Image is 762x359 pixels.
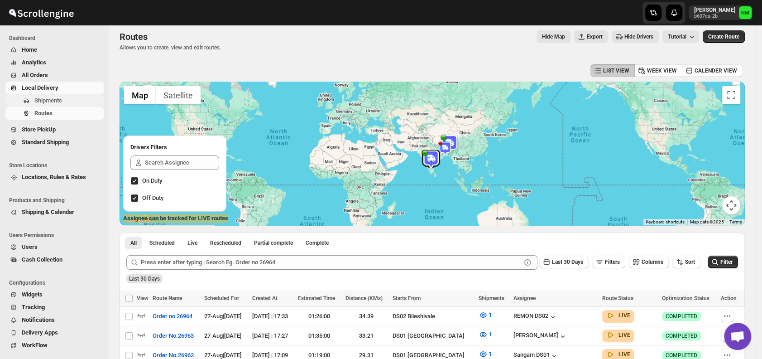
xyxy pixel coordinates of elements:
[393,331,473,340] div: DS01 [GEOGRAPHIC_DATA]
[298,331,340,340] div: 01:35:00
[722,86,740,104] button: Toggle fullscreen view
[153,295,182,301] span: Route Name
[130,239,137,247] span: All
[708,256,738,268] button: Filter
[539,256,589,268] button: Last 30 Days
[662,30,699,43] button: Tutorial
[587,33,603,40] span: Export
[592,256,625,268] button: Filters
[9,34,104,42] span: Dashboard
[393,312,473,321] div: DS02 Bileshivale
[473,308,497,322] button: 1
[473,327,497,342] button: 1
[141,255,521,270] input: Press enter after typing | Search Eg. Order no 26964
[153,331,194,340] span: Order No.26963
[606,350,630,359] button: LIVE
[142,177,162,184] span: On Duty
[9,197,104,204] span: Products and Shipping
[574,30,608,43] button: Export
[513,332,567,341] button: [PERSON_NAME]
[153,312,192,321] span: Order no 26964
[22,59,46,66] span: Analytics
[5,314,104,326] button: Notifications
[5,326,104,339] button: Delivery Apps
[5,107,104,120] button: Routes
[708,33,739,40] span: Create Route
[22,139,69,146] span: Standard Shipping
[724,323,751,350] a: Open chat
[5,56,104,69] button: Analytics
[646,219,685,225] button: Keyboard shortcuts
[252,331,292,340] div: [DATE] | 17:27
[666,313,697,320] span: COMPLETED
[739,6,752,19] span: Narjit Magar
[5,301,104,314] button: Tracking
[145,155,219,170] input: Search Assignee
[590,64,635,77] button: LIST VIEW
[606,311,630,320] button: LIVE
[672,256,700,268] button: Sort
[694,14,735,19] p: b607ea-2b
[513,295,536,301] span: Assignee
[22,72,48,78] span: All Orders
[685,259,695,265] span: Sort
[9,279,104,286] span: Configurations
[345,312,388,321] div: 34.39
[721,295,737,301] span: Action
[22,304,45,310] span: Tracking
[147,309,198,324] button: Order no 26964
[5,171,104,184] button: Locations, Rules & Rates
[22,256,62,263] span: Cash Collection
[606,330,630,340] button: LIVE
[345,295,383,301] span: Distance (KMs)
[22,329,58,336] span: Delivery Apps
[204,295,239,301] span: Scheduled For
[125,237,142,249] button: All routes
[22,342,48,349] span: WorkFlow
[149,239,175,247] span: Scheduled
[603,67,629,74] span: LIST VIEW
[34,110,53,116] span: Routes
[204,313,242,320] span: 27-Aug | [DATE]
[689,5,752,20] button: User menu
[5,288,104,301] button: Widgets
[5,253,104,266] button: Cash Collection
[22,84,58,91] span: Local Delivery
[729,219,742,224] a: Terms (opens in new tab)
[662,295,709,301] span: Optimization Status
[22,291,43,298] span: Widgets
[22,316,55,323] span: Notifications
[5,339,104,352] button: WorkFlow
[5,94,104,107] button: Shipments
[489,350,492,357] span: 1
[204,352,242,359] span: 27-Aug | [DATE]
[624,33,653,40] span: Hide Drivers
[741,10,749,16] text: NM
[618,312,630,319] b: LIVE
[694,6,735,14] p: [PERSON_NAME]
[254,239,293,247] span: Partial complete
[252,312,292,321] div: [DATE] | 17:33
[130,143,219,152] h2: Drivers Filters
[695,67,737,74] span: CALENDER VIEW
[142,194,163,201] span: Off Duty
[479,295,504,301] span: Shipments
[120,31,148,42] span: Routes
[666,352,697,359] span: COMPLETED
[22,126,56,133] span: Store PickUp
[252,295,278,301] span: Created At
[666,332,697,340] span: COMPLETED
[393,295,421,301] span: Starts From
[22,243,38,250] span: Users
[618,332,630,338] b: LIVE
[647,67,677,74] span: WEEK VIEW
[5,206,104,218] button: Shipping & Calendar
[9,162,104,169] span: Store Locations
[124,86,156,104] button: Show street map
[7,1,75,24] img: ScrollEngine
[668,34,686,40] span: Tutorial
[5,44,104,56] button: Home
[345,331,388,340] div: 33.21
[489,331,492,338] span: 1
[34,97,62,104] span: Shipments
